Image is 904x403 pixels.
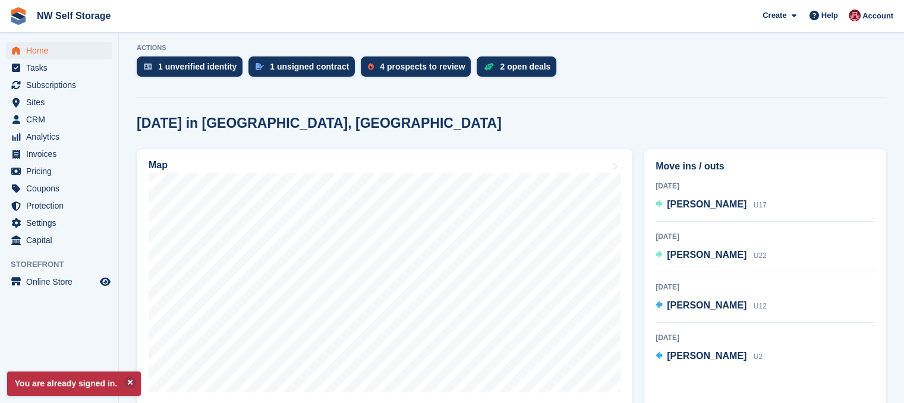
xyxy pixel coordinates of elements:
a: [PERSON_NAME] U12 [656,298,767,314]
div: [DATE] [656,181,875,191]
img: Josh Vines [849,10,861,21]
img: verify_identity-adf6edd0f0f0b5bbfe63781bf79b02c33cf7c696d77639b501bdc392416b5a36.svg [144,63,152,70]
a: menu [6,180,112,197]
a: menu [6,163,112,180]
span: Tasks [26,59,97,76]
span: Protection [26,197,97,214]
span: [PERSON_NAME] [667,250,746,260]
span: U22 [754,251,767,260]
span: Capital [26,232,97,248]
p: ACTIONS [137,44,886,52]
span: CRM [26,111,97,128]
a: menu [6,146,112,162]
div: [DATE] [656,332,875,343]
a: menu [6,215,112,231]
span: U2 [754,352,763,361]
span: Settings [26,215,97,231]
span: Invoices [26,146,97,162]
div: 4 prospects to review [380,62,465,71]
a: menu [6,197,112,214]
a: 4 prospects to review [361,56,477,83]
span: Home [26,42,97,59]
a: 1 unsigned contract [248,56,361,83]
a: 2 open deals [477,56,562,83]
p: You are already signed in. [7,371,141,396]
span: Online Store [26,273,97,290]
h2: Map [149,160,168,171]
span: U17 [754,201,767,209]
span: Pricing [26,163,97,180]
a: menu [6,232,112,248]
span: Help [821,10,838,21]
a: NW Self Storage [32,6,115,26]
span: [PERSON_NAME] [667,300,746,310]
span: Storefront [11,259,118,270]
span: Analytics [26,128,97,145]
a: menu [6,42,112,59]
div: 2 open deals [500,62,550,71]
div: [DATE] [656,282,875,292]
span: [PERSON_NAME] [667,199,746,209]
span: U12 [754,302,767,310]
img: stora-icon-8386f47178a22dfd0bd8f6a31ec36ba5ce8667c1dd55bd0f319d3a0aa187defe.svg [10,7,27,25]
span: Create [763,10,786,21]
a: Preview store [98,275,112,289]
a: menu [6,59,112,76]
h2: [DATE] in [GEOGRAPHIC_DATA], [GEOGRAPHIC_DATA] [137,115,502,131]
img: prospect-51fa495bee0391a8d652442698ab0144808aea92771e9ea1ae160a38d050c398.svg [368,63,374,70]
a: menu [6,273,112,290]
h2: Move ins / outs [656,159,875,174]
a: menu [6,94,112,111]
a: menu [6,128,112,145]
a: [PERSON_NAME] U22 [656,248,767,263]
div: [DATE] [656,231,875,242]
img: deal-1b604bf984904fb50ccaf53a9ad4b4a5d6e5aea283cecdc64d6e3604feb123c2.svg [484,62,494,71]
span: Coupons [26,180,97,197]
span: [PERSON_NAME] [667,351,746,361]
a: menu [6,77,112,93]
span: Subscriptions [26,77,97,93]
span: Account [862,10,893,22]
div: 1 unverified identity [158,62,237,71]
span: Sites [26,94,97,111]
div: 1 unsigned contract [270,62,349,71]
a: [PERSON_NAME] U17 [656,197,767,213]
img: contract_signature_icon-13c848040528278c33f63329250d36e43548de30e8caae1d1a13099fd9432cc5.svg [256,63,264,70]
a: 1 unverified identity [137,56,248,83]
a: menu [6,111,112,128]
a: [PERSON_NAME] U2 [656,349,763,364]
